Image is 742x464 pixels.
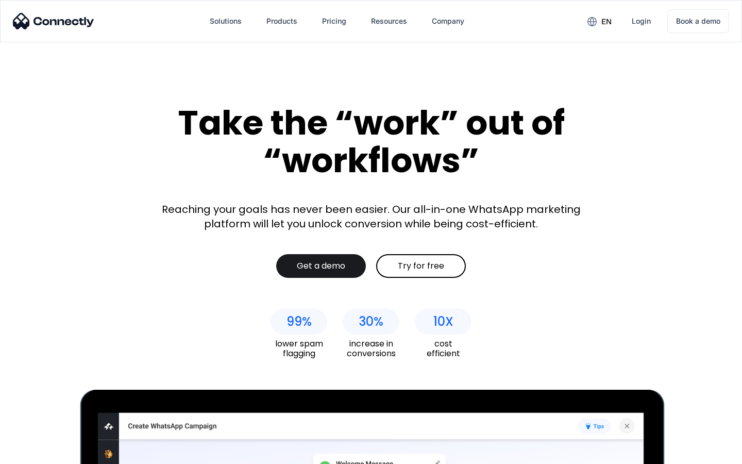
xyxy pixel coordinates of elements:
[376,254,466,278] a: Try for free
[297,261,345,271] div: Get a demo
[371,14,407,28] div: Resources
[13,13,94,29] img: Connectly Logo
[415,339,471,358] div: cost efficient
[322,14,346,28] div: Pricing
[432,14,464,28] div: Company
[398,261,444,271] div: Try for free
[139,104,603,179] div: Take the “work” out of “workflows”
[632,14,651,28] div: Login
[433,314,453,329] div: 10X
[667,9,729,33] a: Book a demo
[271,339,327,358] div: lower spam flagging
[155,202,587,231] div: Reaching your goals has never been easier. Our all-in-one WhatsApp marketing platform will let yo...
[21,446,62,460] ul: Language list
[314,9,355,34] a: Pricing
[10,446,62,460] aside: Language selected: English
[276,254,366,278] a: Get a demo
[623,9,659,34] a: Login
[359,314,383,329] div: 30%
[210,14,242,28] div: Solutions
[266,14,297,28] div: Products
[343,339,399,358] div: increase in conversions
[601,14,612,29] div: en
[286,314,312,329] div: 99%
